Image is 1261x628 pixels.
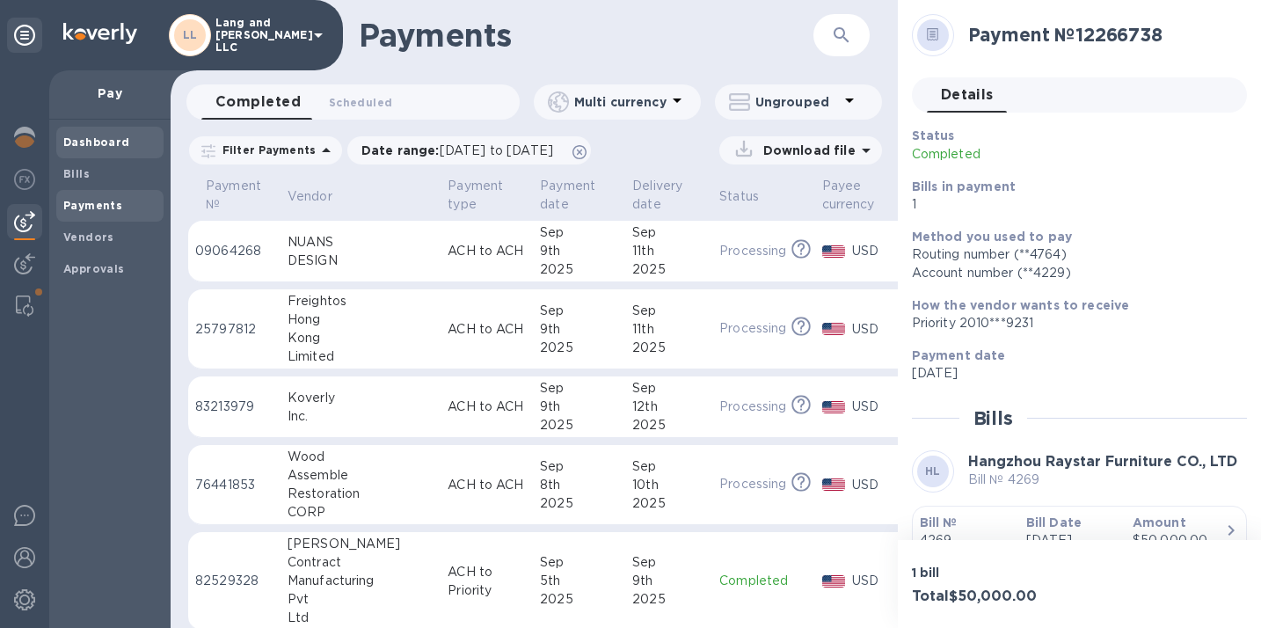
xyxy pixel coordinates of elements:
div: Sep [540,223,618,242]
b: LL [183,28,198,41]
div: 2025 [540,590,618,609]
p: Lang and [PERSON_NAME] LLC [215,17,303,54]
p: 82529328 [195,572,273,590]
p: USD [852,320,897,339]
div: [PERSON_NAME] [288,535,434,553]
div: 2025 [540,494,618,513]
p: USD [852,572,897,590]
b: Dashboard [63,135,130,149]
b: Amount [1133,515,1186,529]
img: Foreign exchange [14,169,35,190]
b: HL [925,464,941,478]
p: Processing [719,475,786,493]
button: Bill №4269Bill Date[DATE]Amount$50,000.00 [912,506,1247,566]
div: Restoration [288,485,434,503]
div: Sep [540,302,618,320]
div: 8th [540,476,618,494]
div: NUANS [288,233,434,252]
div: Sep [632,457,705,476]
p: Pay [63,84,157,102]
p: Processing [719,319,786,338]
p: Filter Payments [215,142,316,157]
p: USD [852,476,897,494]
h1: Payments [359,17,813,54]
div: Pvt [288,590,434,609]
b: Bills in payment [912,179,1016,194]
div: CORP [288,503,434,522]
b: Bills [63,167,90,180]
div: 2025 [632,590,705,609]
span: Scheduled [329,93,392,112]
p: Download file [756,142,856,159]
div: 5th [540,572,618,590]
p: Multi currency [574,93,667,111]
span: [DATE] to [DATE] [440,143,553,157]
span: Payment date [540,177,618,214]
div: Freightos [288,292,434,310]
span: Vendor [288,187,355,206]
b: How the vendor wants to receive [912,298,1130,312]
div: Sep [540,379,618,398]
p: ACH to ACH [448,320,526,339]
p: 1 [912,195,1233,214]
div: Sep [540,553,618,572]
h2: Bills [973,407,1013,429]
p: Processing [719,242,786,260]
div: 9th [540,320,618,339]
div: Routing number (**4764) [912,245,1233,264]
div: 2025 [632,339,705,357]
span: Status [719,187,782,206]
p: ACH to ACH [448,242,526,260]
div: 2025 [540,416,618,434]
div: 11th [632,320,705,339]
p: Payment date [540,177,595,214]
div: Sep [632,379,705,398]
div: Limited [288,347,434,366]
b: Approvals [63,262,125,275]
img: Logo [63,23,137,44]
p: Payment type [448,177,503,214]
div: Hong [288,310,434,329]
p: 4269 [920,531,1012,550]
b: Vendors [63,230,114,244]
p: Status [719,187,759,206]
img: USD [822,478,846,491]
div: 2025 [632,416,705,434]
span: Completed [215,90,301,114]
p: USD [852,242,897,260]
p: 83213979 [195,398,273,416]
div: 9th [540,242,618,260]
p: Completed [912,145,1126,164]
p: Payee currency [822,177,875,214]
b: Bill Date [1026,515,1082,529]
p: 25797812 [195,320,273,339]
div: Sep [540,457,618,476]
img: USD [822,323,846,335]
p: 1 bill [912,564,1073,581]
div: 2025 [632,494,705,513]
b: Payments [63,199,122,212]
b: Bill № [920,515,958,529]
b: Payment date [912,348,1006,362]
img: USD [822,575,846,588]
p: [DATE] [912,364,1233,383]
div: Koverly [288,389,434,407]
div: Sep [632,553,705,572]
span: Delivery date [632,177,705,214]
div: 9th [632,572,705,590]
div: 12th [632,398,705,416]
div: Sep [632,223,705,242]
div: Priority 2010***9231 [912,314,1233,332]
span: Payment type [448,177,526,214]
div: Ltd [288,609,434,627]
div: 2025 [632,260,705,279]
div: $50,000.00 [1133,531,1225,550]
h3: Total $50,000.00 [912,588,1073,605]
b: Method you used to pay [912,230,1072,244]
p: Ungrouped [755,93,839,111]
div: DESIGN [288,252,434,270]
div: 9th [540,398,618,416]
p: Completed [719,572,807,590]
p: ACH to ACH [448,476,526,494]
div: Account number (**4229) [912,264,1233,282]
